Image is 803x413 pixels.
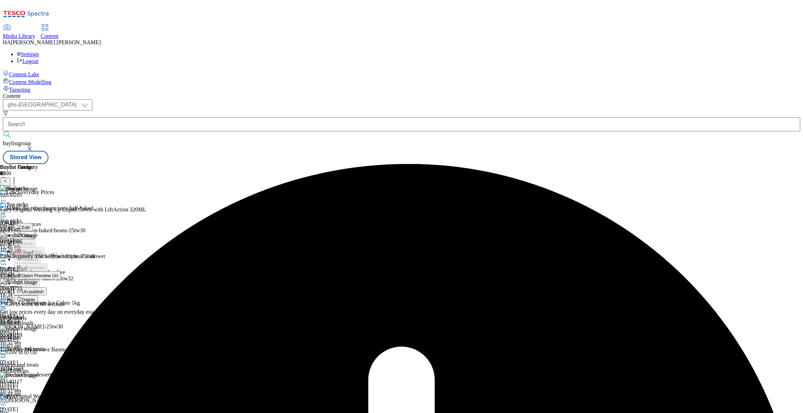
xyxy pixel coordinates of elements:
[3,93,800,99] div: Content
[3,70,800,78] a: Content Lake
[17,51,39,57] a: Settings
[17,58,38,64] a: Logout
[41,25,59,39] a: Content
[3,151,48,164] button: Stored View
[3,33,35,39] span: Media Library
[9,87,30,93] span: Targeting
[3,39,11,45] span: HA
[11,39,101,45] span: [PERSON_NAME] [PERSON_NAME]
[3,110,8,116] svg: Search Filters
[3,78,800,85] a: Content Modelling
[9,71,39,77] span: Content Lake
[3,85,800,93] a: Targeting
[3,140,31,146] span: buylistgroup
[9,79,51,85] span: Content Modelling
[41,33,59,39] span: Content
[3,117,800,131] input: Search
[3,25,35,39] a: Media Library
